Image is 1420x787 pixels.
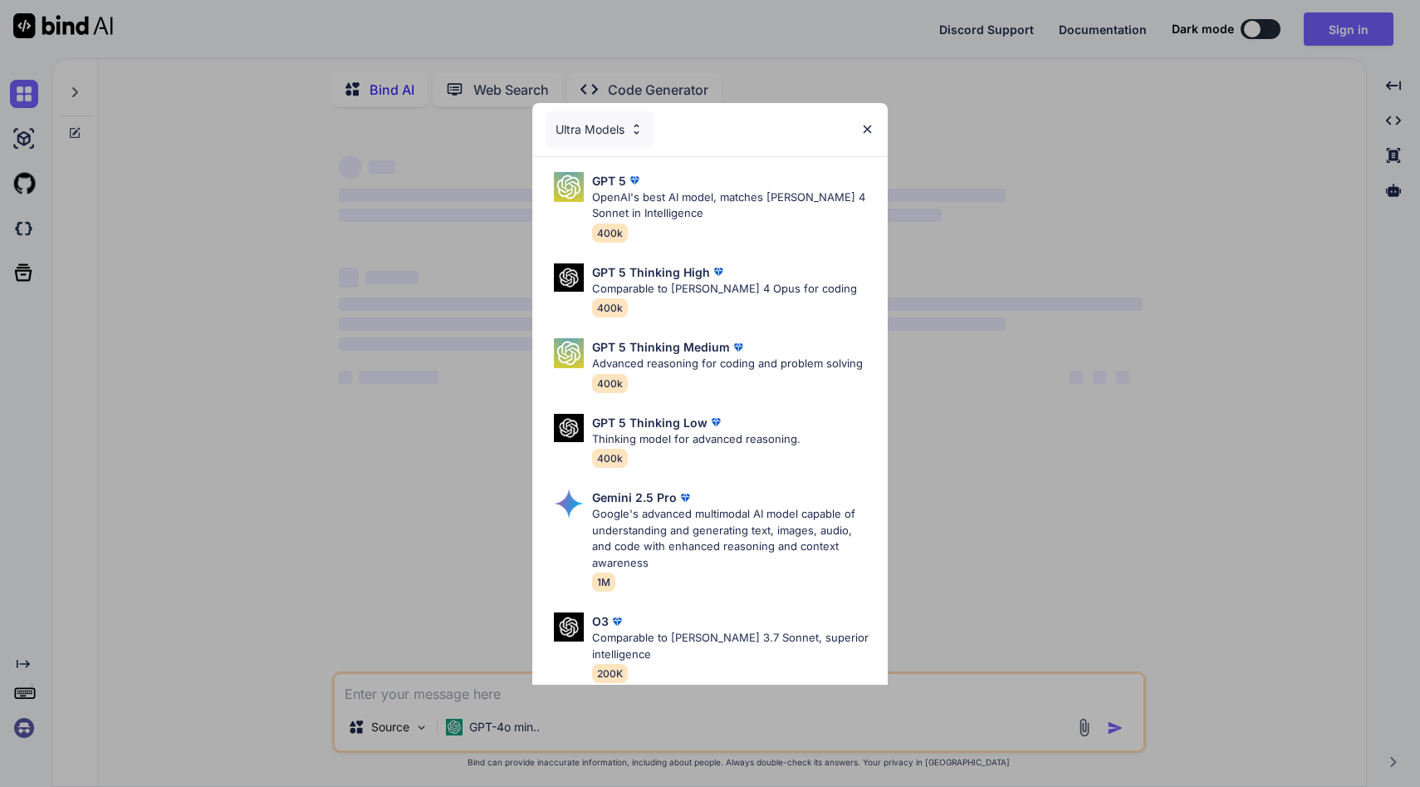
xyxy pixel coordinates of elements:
[592,281,857,298] p: Comparable to [PERSON_NAME] 4 Opus for coding
[592,374,628,393] span: 400k
[592,612,609,630] p: O3
[592,356,863,372] p: Advanced reasoning for coding and problem solving
[592,449,628,468] span: 400k
[592,224,628,243] span: 400k
[629,122,644,136] img: Pick Models
[554,338,584,368] img: Pick Models
[860,122,874,136] img: close
[592,189,874,222] p: OpenAI's best AI model, matches [PERSON_NAME] 4 Sonnet in Intelligence
[592,172,626,189] p: GPT 5
[708,414,724,430] img: premium
[546,111,654,148] div: Ultra Models
[609,613,625,630] img: premium
[592,338,730,356] p: GPT 5 Thinking Medium
[592,298,628,317] span: 400k
[592,263,710,281] p: GPT 5 Thinking High
[730,339,747,356] img: premium
[592,431,801,448] p: Thinking model for advanced reasoning.
[554,489,584,519] img: Pick Models
[592,573,615,592] span: 1M
[592,414,708,431] p: GPT 5 Thinking Low
[677,489,693,506] img: premium
[592,664,628,683] span: 200K
[626,172,643,189] img: premium
[554,612,584,642] img: Pick Models
[554,172,584,202] img: Pick Models
[554,263,584,293] img: Pick Models
[592,506,874,571] p: Google's advanced multimodal AI model capable of understanding and generating text, images, audio...
[592,630,874,662] p: Comparable to [PERSON_NAME] 3.7 Sonnet, superior intelligence
[592,489,677,506] p: Gemini 2.5 Pro
[710,263,727,280] img: premium
[554,414,584,443] img: Pick Models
